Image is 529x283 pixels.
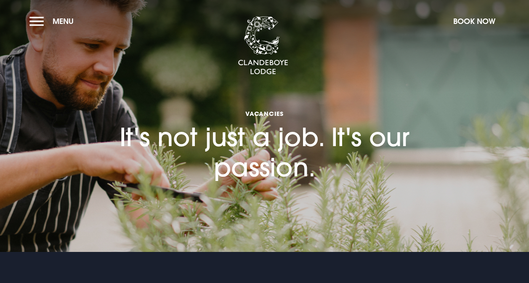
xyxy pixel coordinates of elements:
button: Menu [29,12,78,30]
span: Menu [53,16,74,26]
button: Book Now [449,12,500,30]
img: Clandeboye Lodge [238,16,288,75]
span: Vacancies [96,110,433,118]
h1: It's not just a job. It's our passion. [96,74,433,182]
